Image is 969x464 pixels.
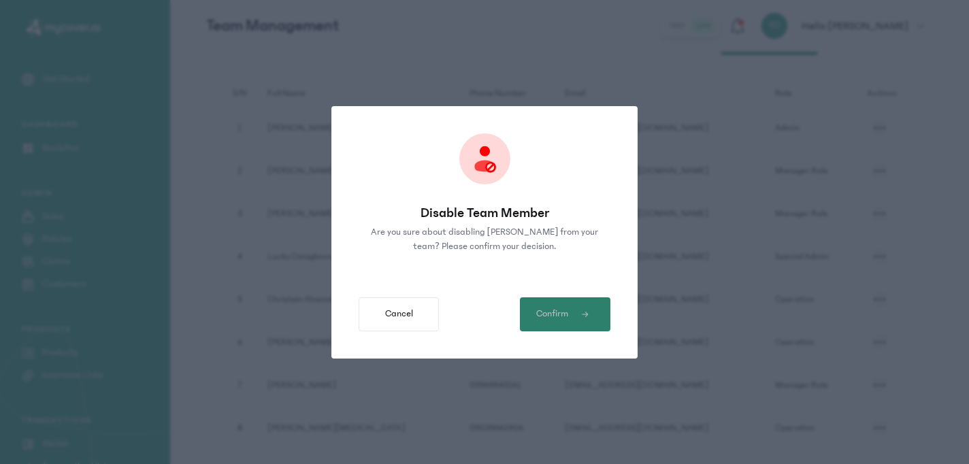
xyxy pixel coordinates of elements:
button: Cancel [359,297,439,331]
span: Confirm [536,307,568,321]
span: Cancel [385,307,413,321]
p: Disable Team Member [359,203,610,222]
button: Confirm [520,297,610,331]
p: Are you sure about disabling [PERSON_NAME] from your team? Please confirm your decision. [370,225,599,254]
